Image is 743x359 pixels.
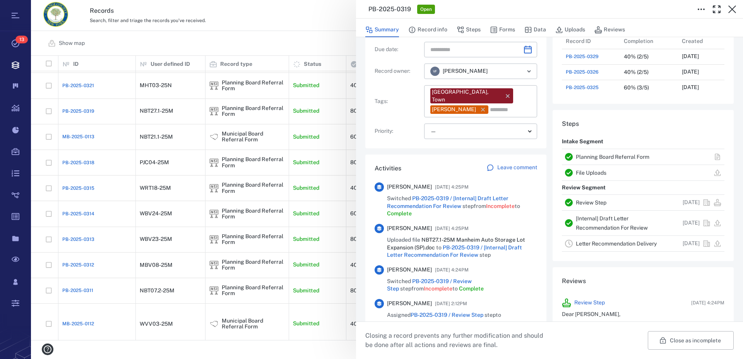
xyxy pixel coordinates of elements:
button: Uploads [555,22,585,37]
button: Forms [490,22,515,37]
span: [DATE] 4:24PM [691,299,724,306]
p: [DATE] [683,219,700,227]
span: Complete [387,210,412,216]
span: [DATE] 4:25PM [435,224,469,233]
span: [PERSON_NAME] [443,67,488,75]
span: [PERSON_NAME] [387,225,432,232]
span: Switched step from to [387,195,537,218]
p: Intake Segment [562,135,603,149]
button: Data [524,22,546,37]
p: Dear [PERSON_NAME], [562,311,724,318]
p: [DATE] [682,68,699,76]
button: Summary [365,22,399,37]
div: Created [682,30,703,52]
span: Uploaded file to step [387,236,537,259]
div: StepsIntake SegmentPlanning Board Referral FormFile UploadsReview SegmentReview Step[DATE][Intern... [553,110,734,267]
a: Review Step [576,199,606,206]
a: [Internal] Draft Letter Recommendation For Review [576,215,648,231]
a: Leave comment [486,164,537,173]
p: Closing a record prevents any further modification and should be done after all actions and revie... [365,331,550,350]
span: Help [17,5,33,12]
span: Switched step from to [387,278,537,293]
div: 40% (2/5) [624,54,649,60]
p: [DATE] [682,53,699,60]
span: [DATE] 2:12PM [435,299,467,308]
div: [PERSON_NAME] [432,106,476,113]
div: Completion [620,33,678,49]
button: Toggle Fullscreen [709,2,724,17]
span: [PERSON_NAME] [387,300,432,307]
a: PB-2025-0319 / Review Step [411,312,483,318]
p: Leave comment [497,164,537,172]
h6: Activities [375,164,401,173]
p: Review Segment [562,181,606,195]
span: Complete [459,285,484,292]
button: Open [524,66,534,77]
span: [PERSON_NAME] [387,183,432,191]
a: PB-2025-0326 [566,69,599,76]
span: [PERSON_NAME] [387,266,432,274]
a: PB-2025-0329 [566,53,599,60]
div: Review Step[DATE] 4:24PMDear [PERSON_NAME], The Orange County Planning Department confirm... [556,292,731,356]
p: Priority : [375,127,421,135]
button: Toggle to Edit Boxes [693,2,709,17]
span: Open [419,6,433,13]
button: Choose date [520,42,536,57]
span: Assigned step to [387,311,501,319]
a: PB-2025-0319 / [Internal] Draft Letter Recommendation For Review [387,195,508,209]
a: PB-2025-0325 [566,84,599,91]
div: Created [678,33,736,49]
div: Completion [624,30,653,52]
div: 60% (3/5) [624,85,649,91]
button: Record info [408,22,447,37]
a: File Uploads [576,170,606,176]
a: PB-2025-0319 / [Internal] Draft Letter Recommendation For Review [387,244,522,258]
p: [DATE] [683,240,700,247]
button: Close as incomplete [648,331,734,350]
span: [DATE] 4:25PM [435,182,469,192]
h6: Reviews [562,277,724,286]
span: Incomplete [424,285,452,292]
h6: Steps [562,119,724,129]
div: Record ID [562,33,620,49]
a: PB-2025-0319 / Review Step [387,278,472,292]
button: Steps [457,22,481,37]
div: — [430,127,525,136]
a: Letter Recommendation Delivery [576,240,657,247]
p: Tags : [375,98,421,105]
p: Due date : [375,46,421,53]
span: 13 [15,36,28,43]
div: V F [430,67,440,76]
p: [DATE] [683,199,700,206]
button: Reviews [594,22,625,37]
p: [DATE] [682,84,699,91]
span: NBT27.1-25M Manheim Auto Storage Lot Expansion (SP).doc [387,237,525,251]
div: 40% (2/5) [624,69,649,75]
a: Planning Board Referral Form [576,154,649,160]
p: Record owner : [375,67,421,75]
div: Record ID [566,30,591,52]
h3: PB-2025-0319 [368,5,411,14]
button: Close [724,2,740,17]
span: Incomplete [486,203,515,209]
div: [GEOGRAPHIC_DATA], Town [432,88,501,103]
span: [DATE] 4:24PM [435,265,469,275]
a: Review Step [574,299,605,307]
